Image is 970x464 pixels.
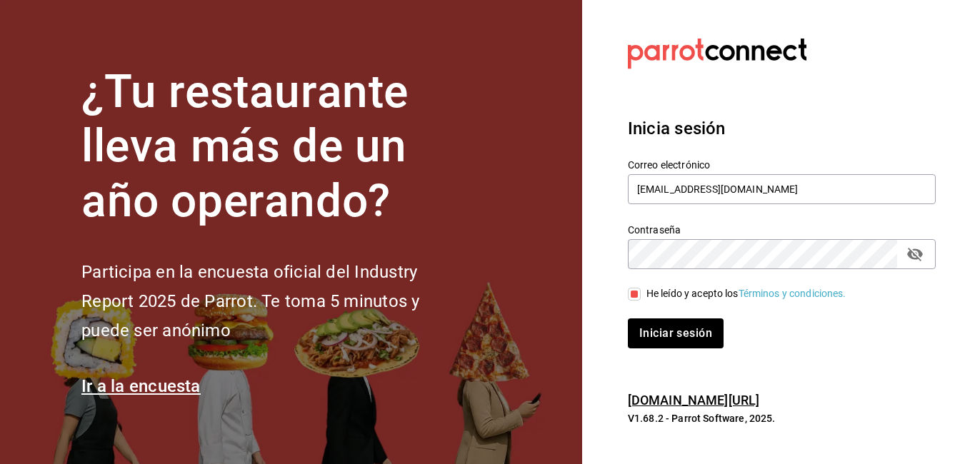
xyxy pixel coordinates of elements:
button: passwordField [903,242,927,266]
h1: ¿Tu restaurante lleva más de un año operando? [81,65,467,229]
input: Ingresa tu correo electrónico [628,174,936,204]
p: V1.68.2 - Parrot Software, 2025. [628,411,936,425]
a: Ir a la encuesta [81,376,201,396]
div: He leído y acepto los [646,286,846,301]
h3: Inicia sesión [628,116,936,141]
h2: Participa en la encuesta oficial del Industry Report 2025 de Parrot. Te toma 5 minutos y puede se... [81,258,467,345]
a: [DOMAIN_NAME][URL] [628,393,759,408]
label: Contraseña [628,224,936,234]
button: Iniciar sesión [628,318,724,348]
a: Términos y condiciones. [739,288,846,299]
label: Correo electrónico [628,159,936,169]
